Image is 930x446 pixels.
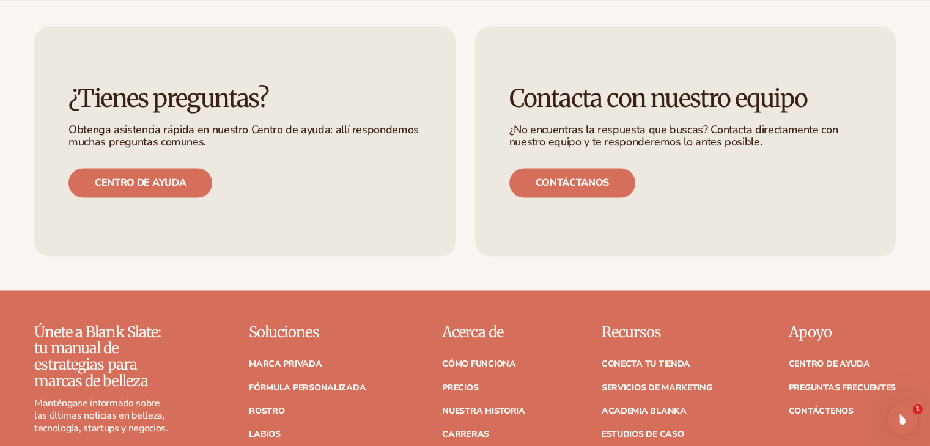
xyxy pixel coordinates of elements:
font: Manténgase informado sobre las últimas noticias en belleza, tecnología, startups y negocios. [34,396,168,435]
font: Estudios de caso [602,428,684,439]
a: Precios [442,383,478,392]
font: ¿Tienes preguntas? [68,83,268,114]
a: Conecta tu tienda [602,360,690,368]
a: Estudios de caso [602,430,684,438]
a: Centro de ayuda [789,360,870,368]
font: Centro de ayuda [789,358,870,370]
font: Recursos [602,323,661,342]
font: Rostro [249,404,284,416]
font: Academia Blanka [602,404,687,416]
a: Carreras [442,430,489,438]
font: Precios [442,381,478,393]
a: Fórmula personalizada [249,383,366,392]
font: Únete a Blank Slate: tu manual de estrategias para marcas de belleza [34,323,161,390]
font: Conecta tu tienda [602,358,690,370]
a: Contáctanos [509,168,635,197]
a: Centro de ayuda [68,168,212,197]
font: Acerca de [442,323,503,342]
font: Contacta con nuestro equipo [509,83,808,114]
font: ¿No encuentras la respuesta que buscas? Contacta directamente con nuestro equipo y te responderem... [509,122,838,149]
font: Preguntas frecuentes [789,381,896,393]
a: Cómo funciona [442,360,515,368]
font: Servicios de marketing [602,381,712,393]
font: Centro de ayuda [95,176,186,189]
iframe: Chat en vivo de Intercom [888,404,917,434]
a: Servicios de marketing [602,383,712,392]
font: Fórmula personalizada [249,381,366,393]
font: Marca privada [249,358,322,370]
font: Contáctenos [789,404,854,416]
a: Preguntas frecuentes [789,383,896,392]
font: Nuestra historia [442,404,525,416]
font: Carreras [442,428,489,439]
font: Obtenga asistencia rápida en nuestro Centro de ayuda: allí respondemos muchas preguntas comunes. [68,122,419,149]
a: Labios [249,430,280,438]
a: Academia Blanka [602,406,687,415]
font: Cómo funciona [442,358,515,370]
font: Apoyo [789,323,832,342]
a: Rostro [249,406,284,415]
font: Contáctanos [536,176,609,189]
font: 1 [915,405,920,413]
font: Labios [249,428,280,439]
a: Contáctenos [789,406,854,415]
a: Nuestra historia [442,406,525,415]
a: Marca privada [249,360,322,368]
font: Soluciones [249,323,319,342]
